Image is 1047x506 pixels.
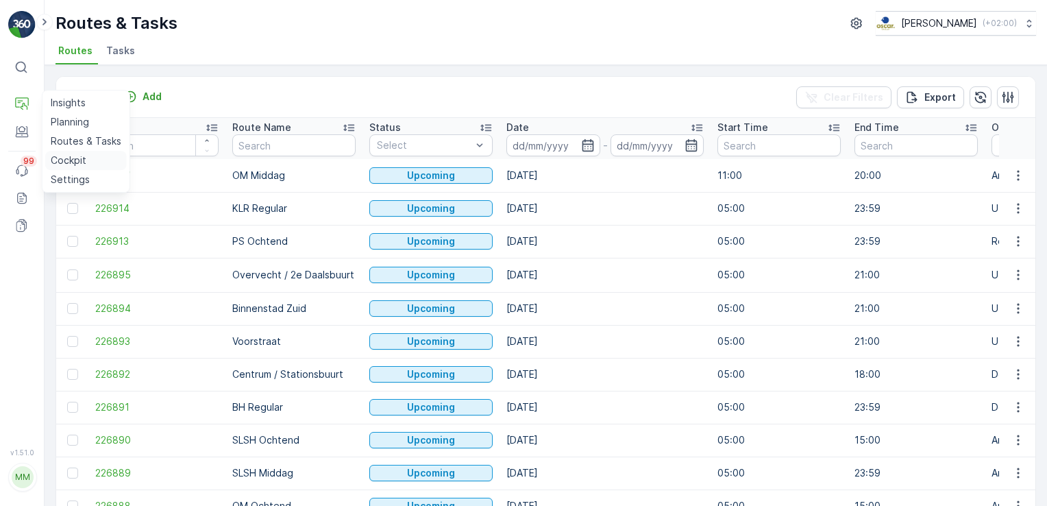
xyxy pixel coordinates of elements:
button: Add [118,88,167,105]
p: KLR Regular [232,202,356,215]
p: Route Name [232,121,291,134]
p: Upcoming [407,368,455,381]
p: Add [143,90,162,104]
p: 05:00 [717,368,841,381]
a: 226891 [95,400,219,414]
p: 21:00 [854,268,978,282]
button: Upcoming [369,233,493,250]
p: ( +02:00 ) [983,18,1017,29]
p: 18:00 [854,368,978,381]
p: Overvecht / 2e Daalsbuurt [232,268,356,282]
p: SLSH Ochtend [232,433,356,447]
p: Upcoming [407,400,455,414]
a: 226967 [95,169,219,182]
div: Toggle Row Selected [67,435,78,446]
button: Export [897,86,964,108]
img: basis-logo_rgb2x.png [876,16,896,31]
p: Upcoming [407,169,455,182]
button: MM [8,459,36,495]
p: 05:00 [717,234,841,248]
input: dd/mm/yyyy [611,134,704,156]
p: Operation [991,121,1039,134]
p: 11:00 [717,169,841,182]
p: Upcoming [407,335,455,348]
td: [DATE] [500,292,711,325]
p: 05:00 [717,268,841,282]
td: [DATE] [500,159,711,192]
p: Upcoming [407,433,455,447]
td: [DATE] [500,225,711,258]
input: Search [854,134,978,156]
td: [DATE] [500,391,711,424]
a: 226893 [95,335,219,348]
div: Toggle Row Selected [67,468,78,479]
td: [DATE] [500,424,711,457]
p: SLSH Middag [232,466,356,480]
td: [DATE] [500,325,711,358]
a: 226889 [95,466,219,480]
p: 23:59 [854,234,978,248]
p: Date [506,121,529,134]
a: 226892 [95,368,219,381]
a: 99 [8,157,36,184]
p: Upcoming [407,268,455,282]
button: Upcoming [369,432,493,448]
p: 05:00 [717,433,841,447]
td: [DATE] [500,457,711,490]
div: Toggle Row Selected [67,269,78,280]
p: Voorstraat [232,335,356,348]
button: Upcoming [369,300,493,317]
span: 226914 [95,202,219,215]
p: Export [924,91,956,104]
p: Routes & Tasks [56,12,177,34]
span: Tasks [106,44,135,58]
p: Binnenstad Zuid [232,302,356,315]
span: 226913 [95,234,219,248]
p: Upcoming [407,466,455,480]
p: Select [377,138,471,152]
p: End Time [854,121,899,134]
button: Upcoming [369,399,493,415]
p: 21:00 [854,335,978,348]
p: Upcoming [407,302,455,315]
p: - [603,137,608,154]
p: OM Middag [232,169,356,182]
div: Toggle Row Selected [67,203,78,214]
div: Toggle Row Selected [67,303,78,314]
button: Upcoming [369,267,493,283]
button: Upcoming [369,465,493,481]
td: [DATE] [500,258,711,292]
p: 05:00 [717,400,841,414]
button: Upcoming [369,333,493,350]
p: [PERSON_NAME] [901,16,977,30]
p: Clear Filters [824,91,883,104]
span: Routes [58,44,93,58]
input: Search [95,134,219,156]
p: 23:59 [854,466,978,480]
a: 226895 [95,268,219,282]
div: Toggle Row Selected [67,236,78,247]
button: [PERSON_NAME](+02:00) [876,11,1036,36]
p: 05:00 [717,202,841,215]
div: Toggle Row Selected [67,402,78,413]
p: 15:00 [854,433,978,447]
button: Upcoming [369,167,493,184]
p: 05:00 [717,302,841,315]
p: Upcoming [407,234,455,248]
img: logo [8,11,36,38]
p: 05:00 [717,335,841,348]
div: MM [12,466,34,488]
span: 226894 [95,302,219,315]
td: [DATE] [500,358,711,391]
button: Upcoming [369,366,493,383]
div: Toggle Row Selected [67,369,78,380]
input: Search [717,134,841,156]
div: Toggle Row Selected [67,336,78,347]
a: 226890 [95,433,219,447]
td: [DATE] [500,192,711,225]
